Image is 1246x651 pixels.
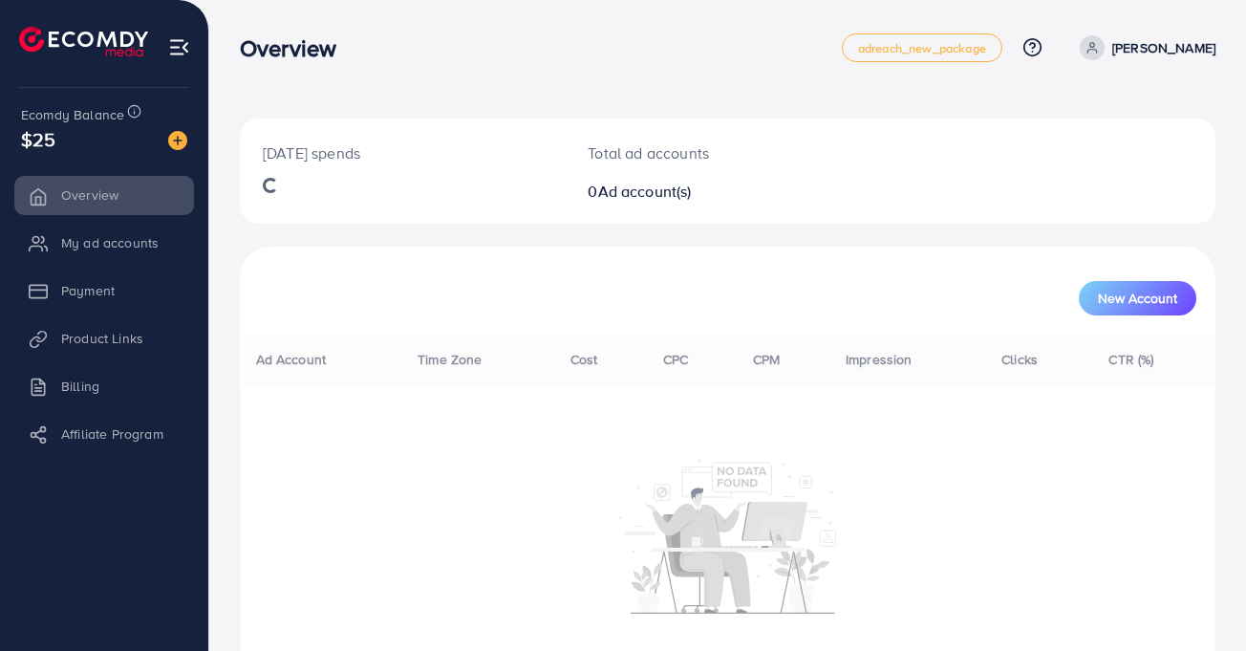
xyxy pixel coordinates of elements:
span: Ad account(s) [598,181,692,202]
span: Ecomdy Balance [21,105,124,124]
a: adreach_new_package [842,33,1002,62]
span: $25 [21,125,55,153]
button: New Account [1079,281,1196,315]
p: [PERSON_NAME] [1112,36,1215,59]
img: menu [168,36,190,58]
h3: Overview [240,34,352,62]
span: adreach_new_package [858,42,986,54]
a: [PERSON_NAME] [1072,35,1215,60]
p: Total ad accounts [588,141,785,164]
h2: 0 [588,183,785,201]
img: logo [19,27,148,56]
span: New Account [1098,292,1177,305]
p: [DATE] spends [263,141,542,164]
img: image [168,131,187,150]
